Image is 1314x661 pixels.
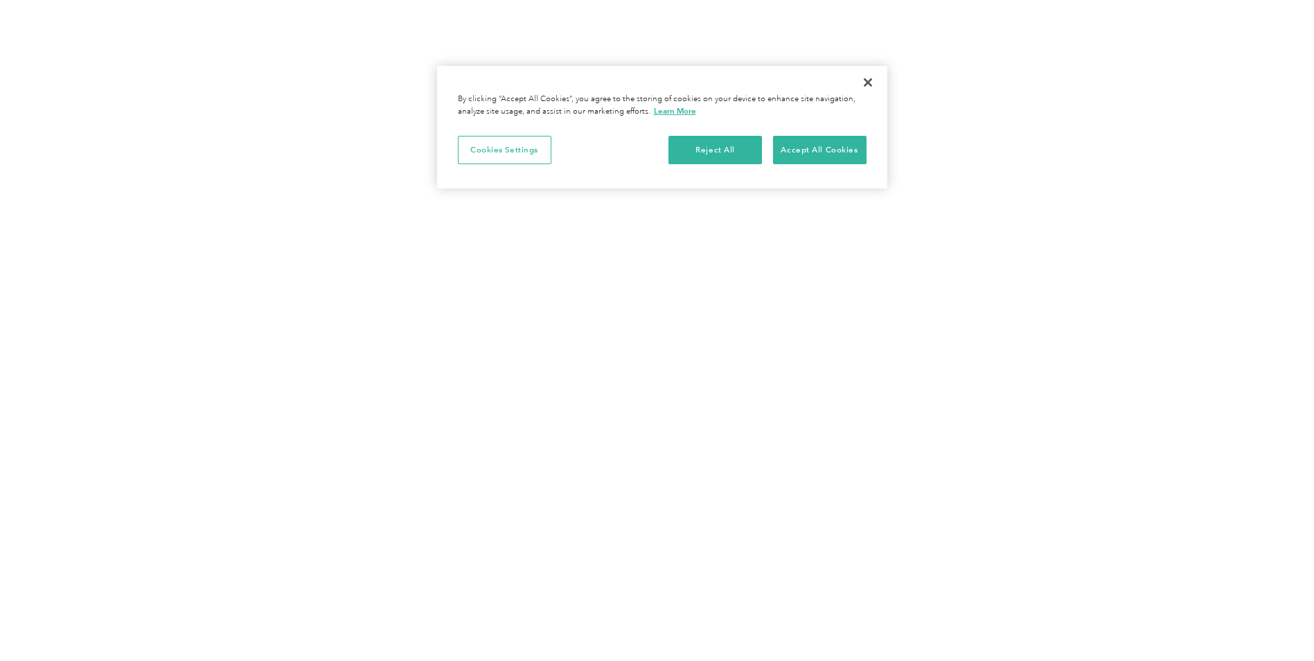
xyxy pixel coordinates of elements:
[437,66,887,188] div: Cookie banner
[437,66,887,188] div: Privacy
[853,67,883,98] button: Close
[773,136,867,165] button: Accept All Cookies
[458,94,867,118] div: By clicking “Accept All Cookies”, you agree to the storing of cookies on your device to enhance s...
[458,136,551,165] button: Cookies Settings
[654,106,696,116] a: More information about your privacy, opens in a new tab
[668,136,762,165] button: Reject All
